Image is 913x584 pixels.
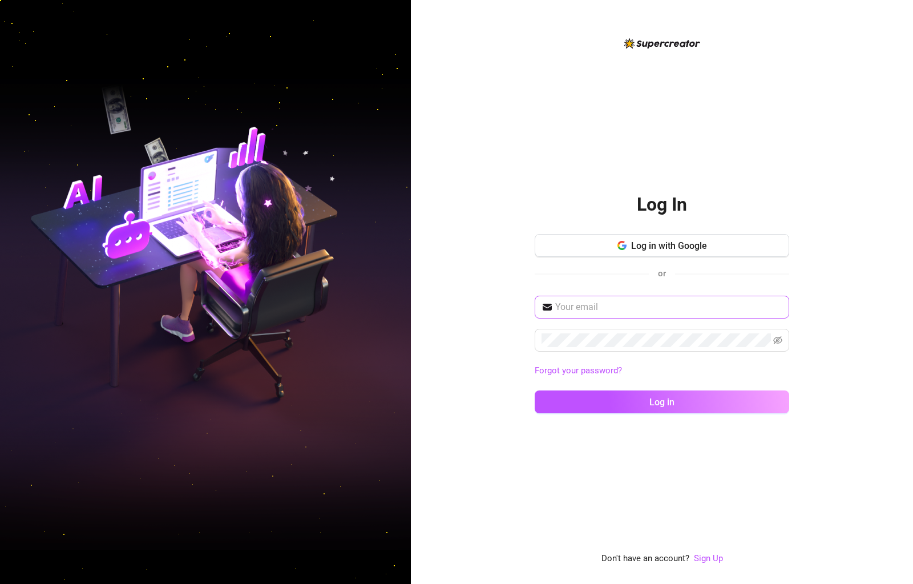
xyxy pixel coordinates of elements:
[535,390,789,413] button: Log in
[624,38,700,49] img: logo-BBDzfeDw.svg
[694,552,723,566] a: Sign Up
[631,240,707,251] span: Log in with Google
[773,336,782,345] span: eye-invisible
[535,365,622,376] a: Forgot your password?
[535,364,789,378] a: Forgot your password?
[555,300,782,314] input: Your email
[658,268,666,279] span: or
[535,234,789,257] button: Log in with Google
[694,553,723,563] a: Sign Up
[601,552,689,566] span: Don't have an account?
[649,397,674,408] span: Log in
[637,193,687,216] h2: Log In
